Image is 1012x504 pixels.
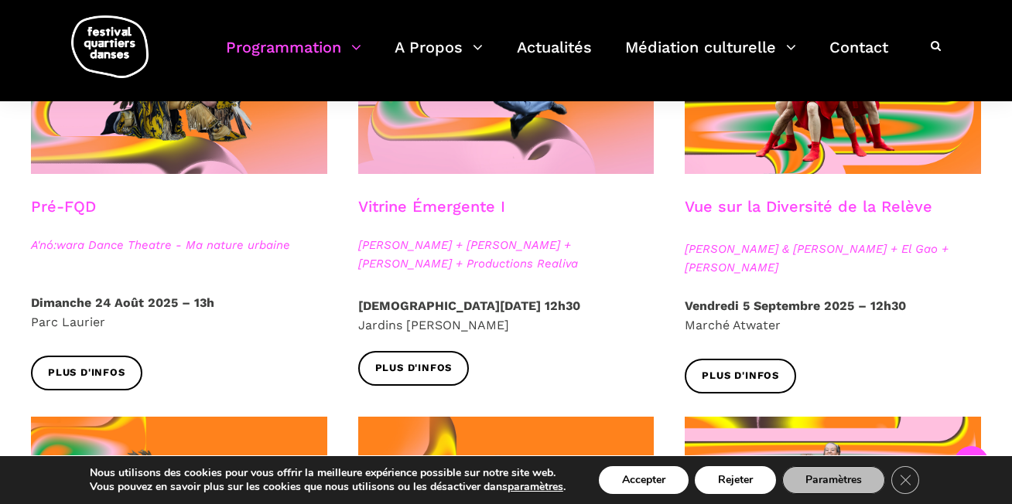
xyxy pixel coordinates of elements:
[358,236,655,273] span: [PERSON_NAME] + [PERSON_NAME] + [PERSON_NAME] + Productions Realiva
[358,197,505,236] h3: Vitrine Émergente I
[31,197,96,236] h3: Pré-FQD
[782,466,885,494] button: Paramètres
[31,295,214,310] strong: Dimanche 24 Août 2025 – 13h
[90,466,566,480] p: Nous utilisons des cookies pour vous offrir la meilleure expérience possible sur notre site web.
[891,466,919,494] button: Close GDPR Cookie Banner
[358,298,580,313] strong: [DEMOGRAPHIC_DATA][DATE] 12h30
[685,296,981,335] p: Marché Atwater
[31,293,327,332] p: Parc Laurier
[625,34,796,80] a: Médiation culturelle
[685,298,906,313] strong: Vendredi 5 Septembre 2025 – 12h30
[226,34,361,80] a: Programmation
[695,466,776,494] button: Rejeter
[71,15,149,78] img: logo-fqd-med
[508,480,563,494] button: paramètres
[685,197,932,236] h3: Vue sur la Diversité de la Relève
[685,240,981,277] span: [PERSON_NAME] & [PERSON_NAME] + El Gao + [PERSON_NAME]
[48,365,125,381] span: Plus d'infos
[702,368,779,384] span: Plus d'infos
[395,34,483,80] a: A Propos
[358,296,655,335] p: Jardins [PERSON_NAME]
[517,34,592,80] a: Actualités
[829,34,888,80] a: Contact
[31,236,327,254] span: A'nó:wara Dance Theatre - Ma nature urbaine
[599,466,689,494] button: Accepter
[90,480,566,494] p: Vous pouvez en savoir plus sur les cookies que nous utilisons ou les désactiver dans .
[685,359,796,393] a: Plus d'infos
[375,360,453,376] span: Plus d'infos
[31,356,142,390] a: Plus d'infos
[358,351,470,386] a: Plus d'infos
